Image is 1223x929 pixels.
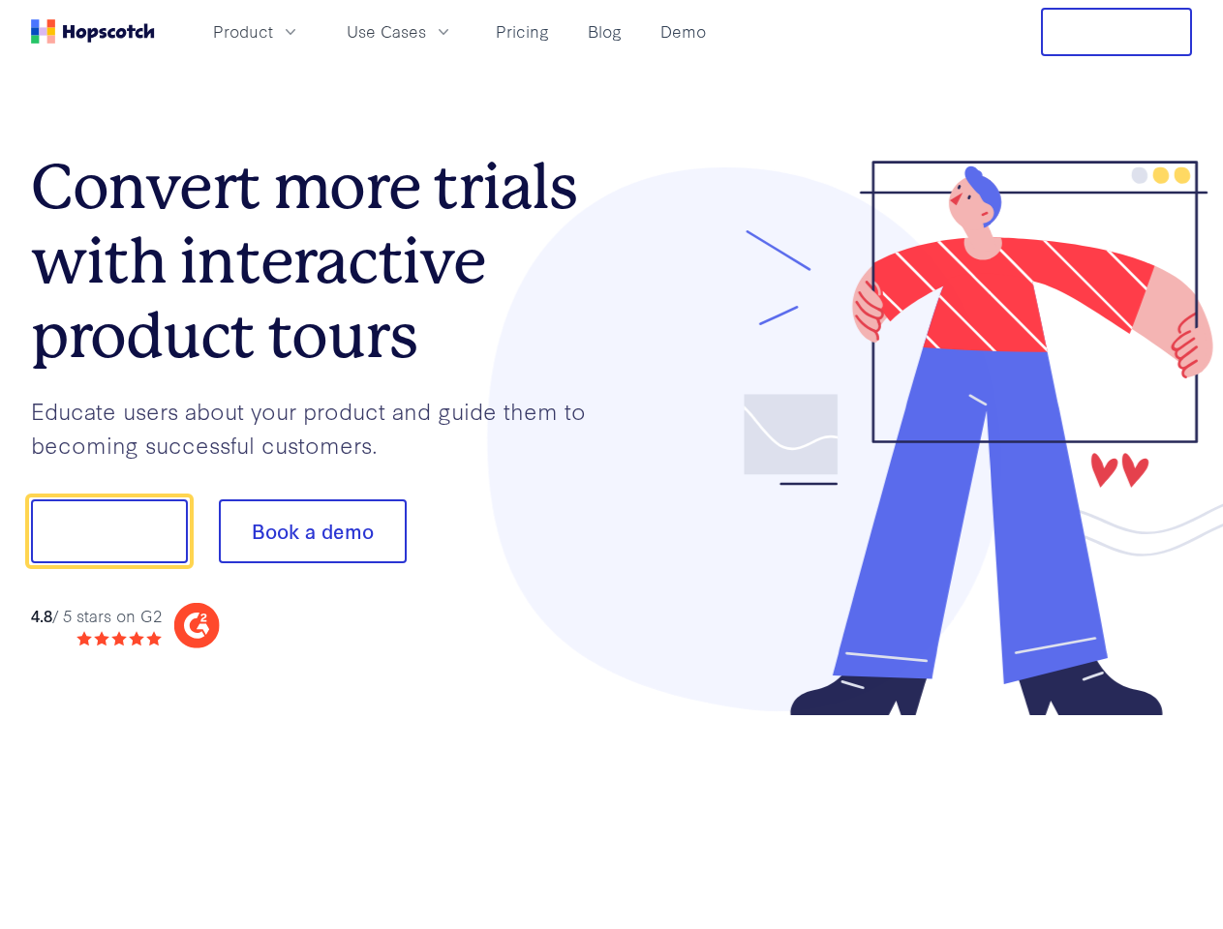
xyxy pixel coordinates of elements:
a: Home [31,19,155,44]
a: Pricing [488,15,557,47]
button: Use Cases [335,15,465,47]
button: Product [201,15,312,47]
button: Book a demo [219,499,407,563]
h1: Convert more trials with interactive product tours [31,150,612,373]
a: Demo [653,15,714,47]
span: Use Cases [347,19,426,44]
span: Product [213,19,273,44]
button: Show me! [31,499,188,563]
button: Free Trial [1041,8,1192,56]
a: Blog [580,15,629,47]
div: / 5 stars on G2 [31,604,162,628]
p: Educate users about your product and guide them to becoming successful customers. [31,394,612,461]
strong: 4.8 [31,604,52,626]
